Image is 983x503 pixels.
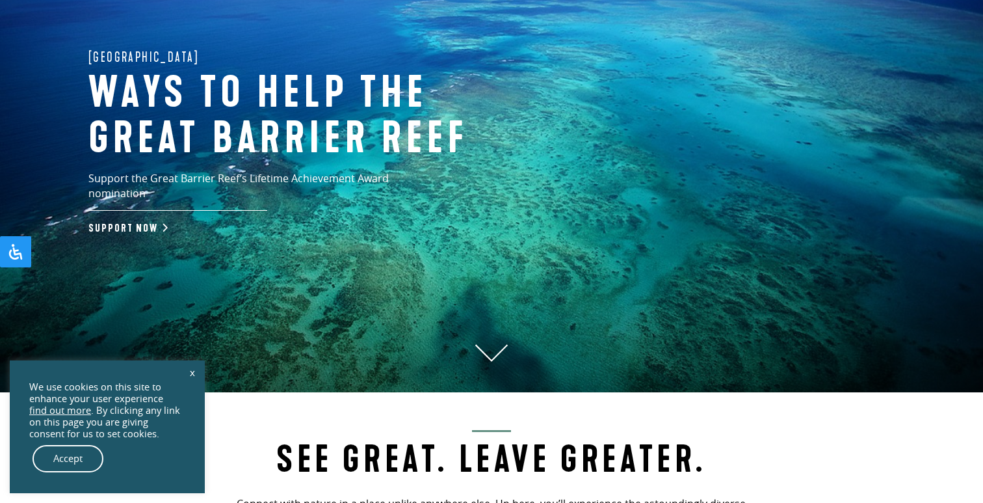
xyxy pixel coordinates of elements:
svg: Open Accessibility Panel [8,244,23,260]
a: find out more [29,405,91,416]
h2: See Great. Leave Greater. [227,430,755,482]
a: x [183,358,202,387]
a: Accept [33,445,103,472]
p: Support the Great Barrier Reef’s Lifetime Achievement Award nomination [88,171,446,211]
div: We use cookies on this site to enhance your user experience . By clicking any link on this page y... [29,381,185,440]
h1: Ways to help the great barrier reef [88,71,518,161]
span: [GEOGRAPHIC_DATA] [88,47,200,68]
a: Support Now [88,222,165,235]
